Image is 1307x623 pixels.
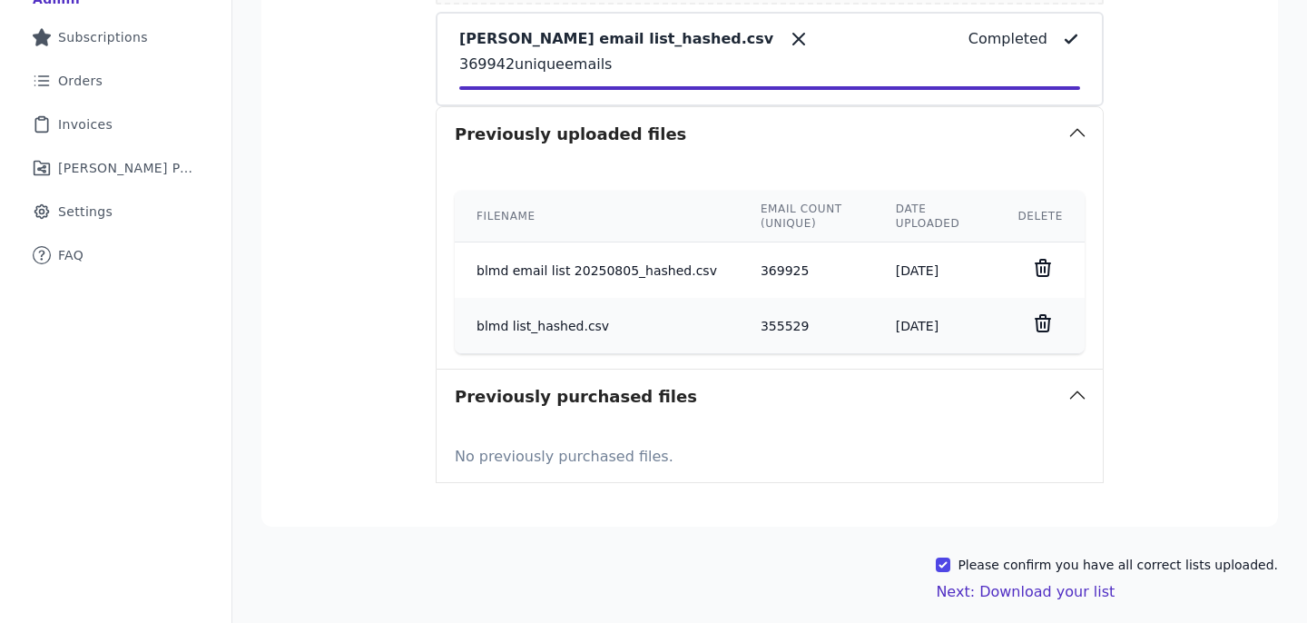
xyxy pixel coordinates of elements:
[455,384,697,410] h3: Previously purchased files
[455,298,739,353] td: blmd list_hashed.csv
[874,242,997,299] td: [DATE]
[455,191,739,242] th: Filename
[15,61,217,101] a: Orders
[58,159,195,177] span: [PERSON_NAME] Performance
[739,191,874,242] th: Email count (unique)
[936,581,1115,603] button: Next: Download your list
[455,242,739,299] td: blmd email list 20250805_hashed.csv
[455,439,1085,468] p: No previously purchased files.
[15,104,217,144] a: Invoices
[58,72,103,90] span: Orders
[15,148,217,188] a: [PERSON_NAME] Performance
[739,242,874,299] td: 369925
[459,54,1080,75] p: 369942 unique emails
[874,298,997,353] td: [DATE]
[874,191,997,242] th: Date uploaded
[58,115,113,133] span: Invoices
[58,28,148,46] span: Subscriptions
[58,203,113,221] span: Settings
[459,28,773,50] p: [PERSON_NAME] email list_hashed.csv
[958,556,1278,574] label: Please confirm you have all correct lists uploaded.
[15,192,217,232] a: Settings
[739,298,874,353] td: 355529
[968,28,1047,50] p: Completed
[15,17,217,57] a: Subscriptions
[455,122,686,147] h3: Previously uploaded files
[15,235,217,275] a: FAQ
[437,370,1103,424] button: Previously purchased files
[437,107,1103,162] button: Previously uploaded files
[58,246,84,264] span: FAQ
[996,191,1085,242] th: Delete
